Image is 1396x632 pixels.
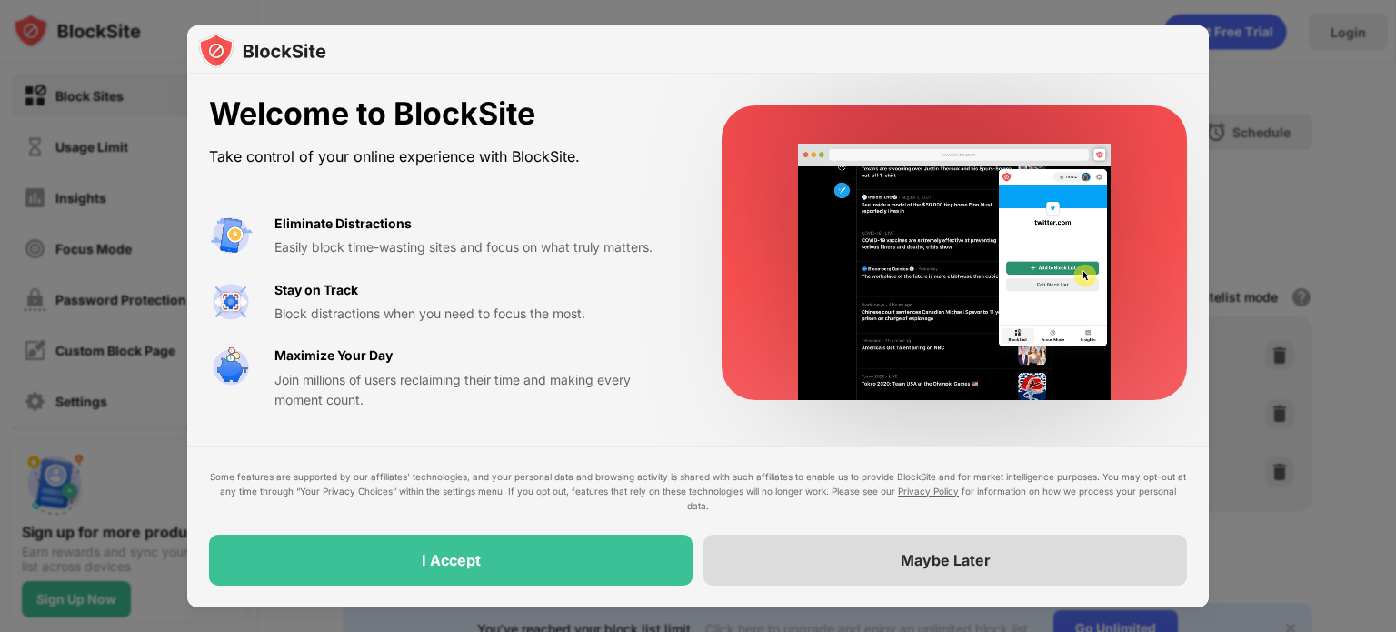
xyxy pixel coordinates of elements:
[901,551,991,569] div: Maybe Later
[898,486,959,497] a: Privacy Policy
[274,346,393,366] div: Maximize Your Day
[422,551,481,569] div: I Accept
[274,370,678,411] div: Join millions of users reclaiming their time and making every moment count.
[274,214,412,234] div: Eliminate Distractions
[198,33,326,69] img: logo-blocksite.svg
[209,346,253,389] img: value-safe-time.svg
[209,95,678,133] div: Welcome to BlockSite
[274,237,678,257] div: Easily block time-wasting sites and focus on what truly matters.
[274,304,678,324] div: Block distractions when you need to focus the most.
[209,280,253,324] img: value-focus.svg
[209,469,1187,513] div: Some features are supported by our affiliates’ technologies, and your personal data and browsing ...
[209,144,678,170] div: Take control of your online experience with BlockSite.
[209,214,253,257] img: value-avoid-distractions.svg
[274,280,358,300] div: Stay on Track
